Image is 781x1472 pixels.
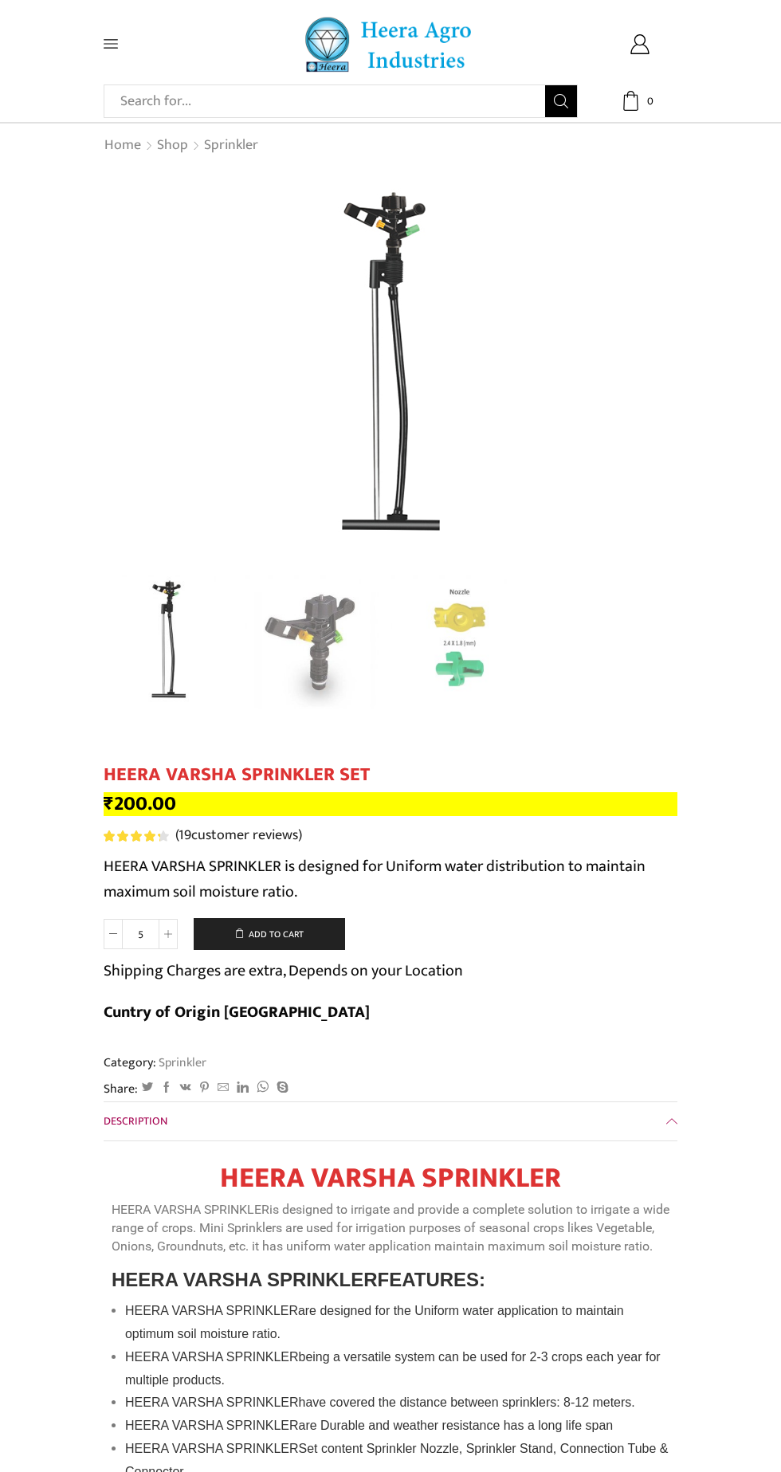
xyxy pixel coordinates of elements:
span: is designed to irrigate and provide a complete solution to irrigate a wide range of crops. Mini S... [112,1202,669,1254]
span: HEERA VARSHA SPRINKLER [112,1269,378,1290]
span: Rated out of 5 based on customer ratings [104,830,160,842]
bdi: 200.00 [104,787,176,820]
b: Cuntry of Origin [GEOGRAPHIC_DATA] [104,999,370,1026]
span: HEERA VARSHA SPRINKLER [125,1350,299,1364]
a: Shop [156,135,189,156]
span: ₹ [104,787,114,820]
p: Shipping Charges are extra, Depends on your Location [104,958,463,983]
strong: HEERA VARSHA SPRINKLER [220,1154,561,1202]
span: HEERA VARSHA SPRINKLER [125,1304,298,1317]
span: have covered the distance between sprinklers: 8-12 meters. [299,1395,635,1409]
img: Impact Mini Sprinkler [191,168,590,567]
span: 0 [642,93,657,109]
a: nozzle [390,575,528,712]
h1: HEERA VARSHA SPRINKLER SET [104,763,677,787]
a: Description [104,1102,677,1140]
li: 3 / 3 [390,575,528,710]
span: are Durable and weather resistance has a long life span [299,1419,614,1432]
li: 2 / 3 [245,575,383,710]
a: 1 [245,575,383,712]
span: HEERA VARSHA SPRINKLER [125,1419,299,1432]
span: HEERA VARSHA SPRINKLER is designed for Uniform water distribution to maintain maximum soil moistu... [104,853,646,905]
div: 1 / 3 [104,168,677,567]
a: (19customer reviews) [175,826,302,846]
span: being a versatile system can be used for 2-3 crops each year for multiple products. [125,1350,661,1387]
span: Category: [104,1054,206,1072]
a: Sprinkler [156,1052,206,1073]
input: Search for... [112,85,545,117]
span: 19 [104,830,171,842]
span: 19 [179,823,191,847]
nav: Breadcrumb [104,135,259,156]
div: Rated 4.37 out of 5 [104,830,168,842]
span: Description [104,1112,167,1130]
span: are designed for the Uniform water application to maintain optimum soil moisture ratio. [125,1304,624,1341]
a: 0 [602,91,677,111]
a: Home [104,135,142,156]
input: Product quantity [123,919,159,949]
span: HEERA VARSHA SPRINKLER [125,1395,299,1409]
img: Impact Mini Sprinkler [100,572,237,710]
a: Sprinkler [203,135,259,156]
b: FEATURES: [378,1269,485,1290]
span: HEERA VARSHA SPRINKLER [112,1202,269,1217]
button: Add to cart [194,918,345,950]
span: Share: [104,1080,138,1098]
button: Search button [545,85,577,117]
li: 1 / 3 [100,575,237,710]
span: HEERA VARSHA SPRINKLER [125,1442,299,1455]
